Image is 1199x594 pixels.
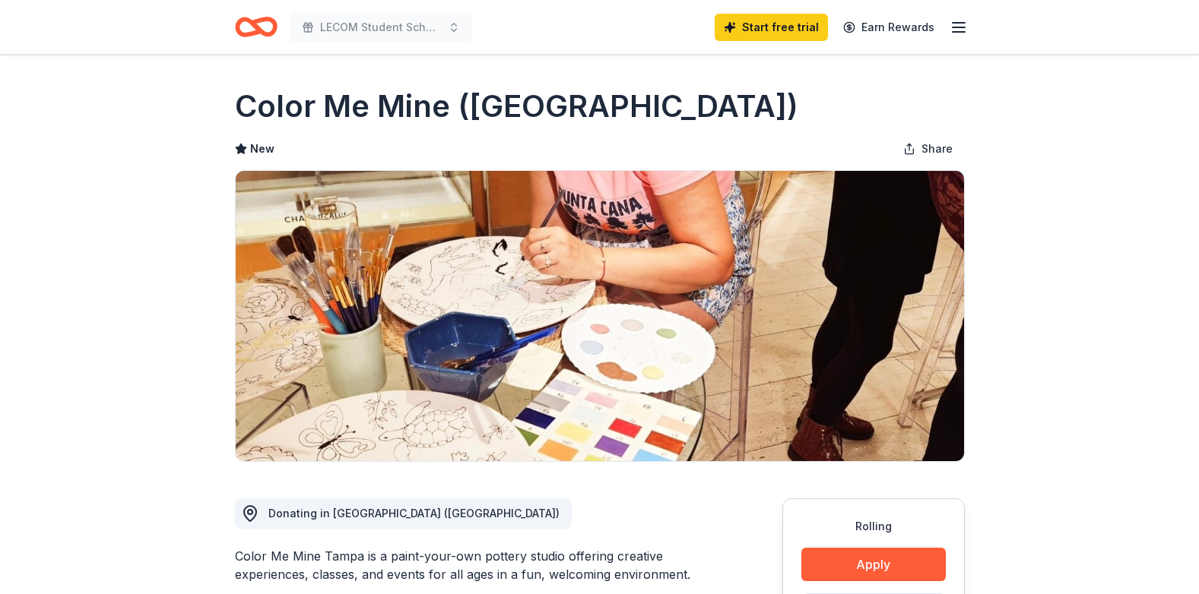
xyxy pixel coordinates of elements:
[235,9,278,45] a: Home
[236,171,964,461] img: Image for Color Me Mine (Tampa)
[834,14,944,41] a: Earn Rewards
[235,547,709,583] div: Color Me Mine Tampa is a paint-your-own pottery studio offering creative experiences, classes, an...
[801,548,946,581] button: Apply
[891,134,965,164] button: Share
[715,14,828,41] a: Start free trial
[250,140,274,158] span: New
[235,85,798,128] h1: Color Me Mine ([GEOGRAPHIC_DATA])
[921,140,953,158] span: Share
[801,517,946,536] div: Rolling
[290,12,472,43] button: LECOM Student Scholarship Fund Annual Gala
[320,18,442,36] span: LECOM Student Scholarship Fund Annual Gala
[268,507,560,520] span: Donating in [GEOGRAPHIC_DATA] ([GEOGRAPHIC_DATA])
